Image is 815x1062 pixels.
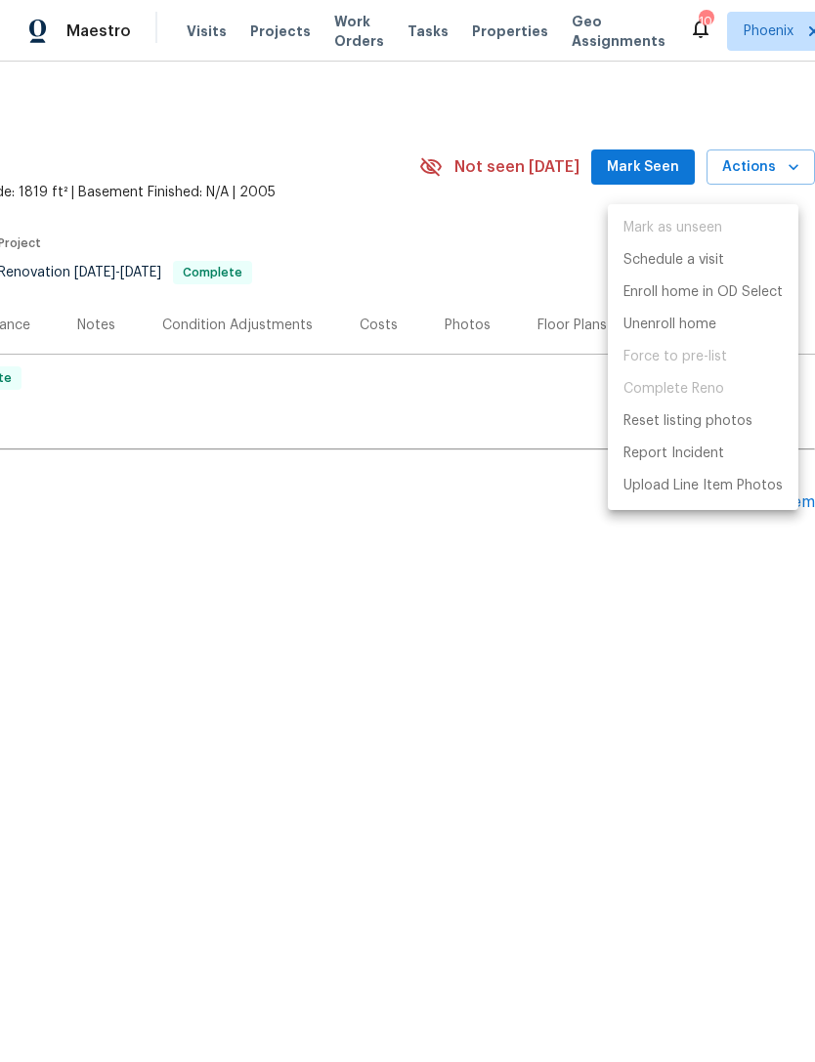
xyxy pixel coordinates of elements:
[623,282,783,303] p: Enroll home in OD Select
[608,373,798,405] span: Project is already completed
[623,476,783,496] p: Upload Line Item Photos
[623,411,752,432] p: Reset listing photos
[623,250,724,271] p: Schedule a visit
[623,444,724,464] p: Report Incident
[623,315,716,335] p: Unenroll home
[608,341,798,373] span: Setup visit must be completed before moving home to pre-list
